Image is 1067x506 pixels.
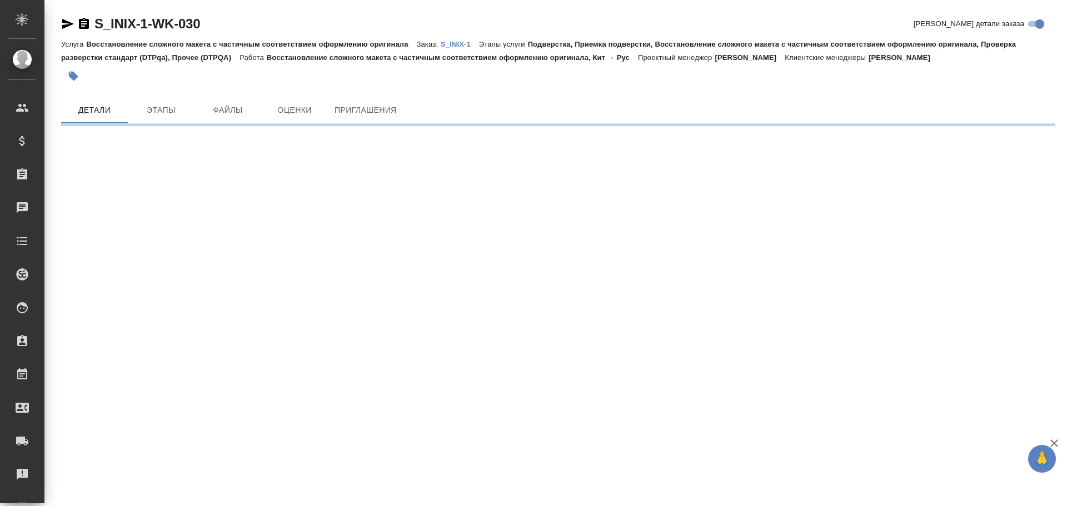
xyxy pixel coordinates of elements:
[785,53,869,62] p: Клиентские менеджеры
[335,103,397,117] span: Приглашения
[201,103,255,117] span: Файлы
[715,53,785,62] p: [PERSON_NAME]
[94,16,200,31] a: S_INIX-1-WK-030
[61,64,86,88] button: Добавить тэг
[240,53,267,62] p: Работа
[61,40,86,48] p: Услуга
[441,39,479,48] a: S_INIX-1
[68,103,121,117] span: Детали
[134,103,188,117] span: Этапы
[914,18,1024,29] span: [PERSON_NAME] детали заказа
[268,103,321,117] span: Оценки
[267,53,638,62] p: Восстановление сложного макета с частичным соответствием оформлению оригинала, Кит → Рус
[77,17,91,31] button: Скопировать ссылку
[441,40,479,48] p: S_INIX-1
[479,40,528,48] p: Этапы услуги
[1033,447,1051,470] span: 🙏
[638,53,715,62] p: Проектный менеджер
[417,40,441,48] p: Заказ:
[61,40,1016,62] p: Подверстка, Приемка подверстки, Восстановление сложного макета с частичным соответствием оформлен...
[869,53,939,62] p: [PERSON_NAME]
[1028,445,1056,473] button: 🙏
[86,40,416,48] p: Восстановление сложного макета с частичным соответствием оформлению оригинала
[61,17,74,31] button: Скопировать ссылку для ЯМессенджера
